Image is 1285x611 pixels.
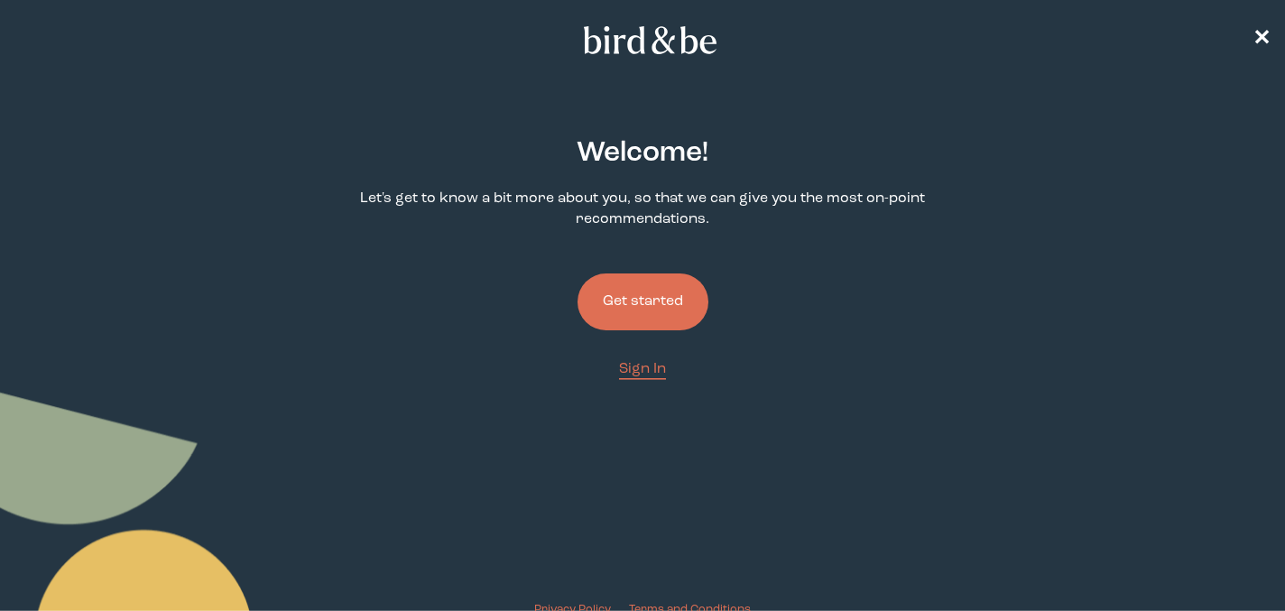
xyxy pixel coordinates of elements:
a: Get started [578,245,708,359]
iframe: Gorgias live chat messenger [1195,526,1267,593]
h2: Welcome ! [577,133,708,174]
p: Let's get to know a bit more about you, so that we can give you the most on-point recommendations. [336,189,949,230]
button: Get started [578,273,708,330]
a: Sign In [619,359,666,380]
a: ✕ [1253,24,1271,56]
span: Sign In [619,362,666,376]
span: ✕ [1253,29,1271,51]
